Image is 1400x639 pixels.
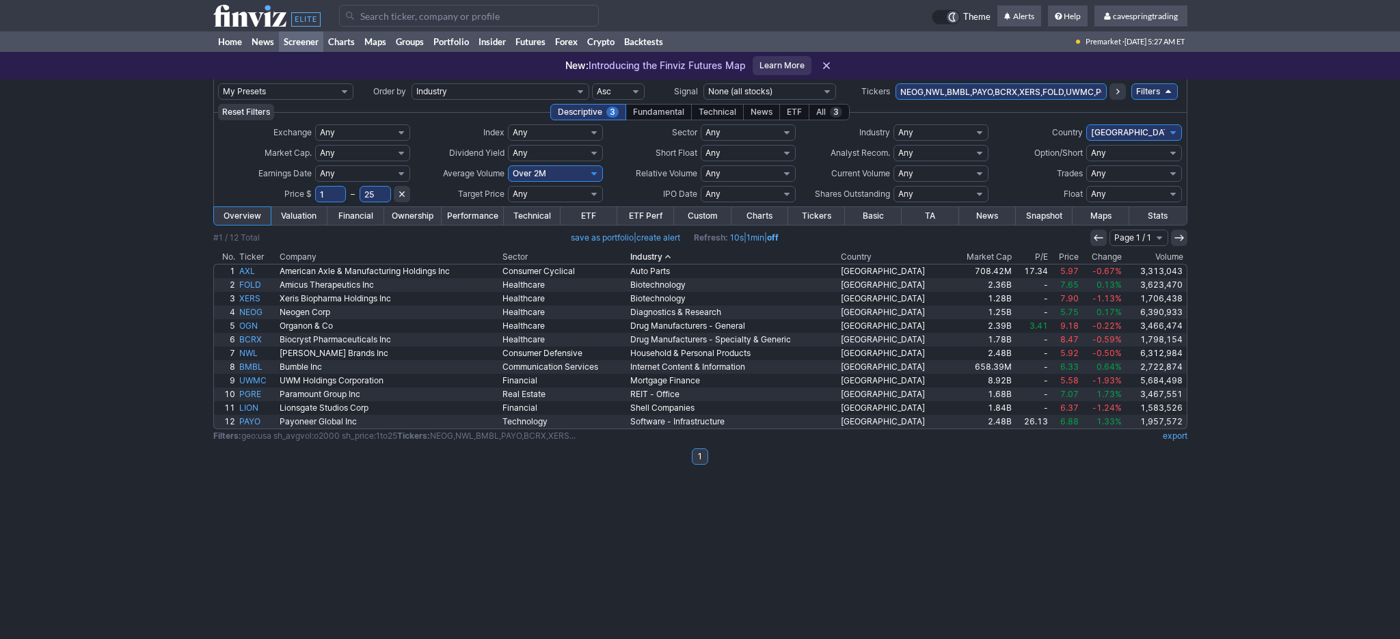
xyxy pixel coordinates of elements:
[1124,346,1186,360] a: 6,312,984
[483,127,504,137] span: Index
[550,104,626,120] div: Descriptive
[237,333,278,346] a: BCRX
[1081,388,1125,401] a: 1.73%
[1092,375,1122,385] span: -1.93%
[1125,31,1185,52] span: [DATE] 5:27 AM ET
[779,104,809,120] div: ETF
[1092,334,1122,344] span: -0.59%
[1092,321,1122,331] span: -0.22%
[1163,431,1187,441] a: export
[1081,264,1125,278] a: -0.67%
[571,231,680,245] span: |
[214,401,238,415] a: 11
[500,333,628,346] a: Healthcare
[214,264,238,278] a: 1
[278,360,500,374] a: Bumble Inc
[397,431,430,441] b: Tickers:
[339,5,599,27] input: Search
[1096,416,1122,426] span: 1.33%
[1060,348,1079,358] span: 5.92
[628,388,839,401] a: REIT - Office
[582,31,619,52] a: Crypto
[429,31,474,52] a: Portfolio
[1060,307,1079,317] span: 5.75
[839,264,952,278] a: [GEOGRAPHIC_DATA]
[839,319,952,333] a: [GEOGRAPHIC_DATA]
[214,207,271,225] a: Overview
[237,264,278,278] a: AXL
[500,360,628,374] a: Communication Services
[391,31,429,52] a: Groups
[1081,360,1125,374] a: 0.64%
[213,31,247,52] a: Home
[691,104,744,120] div: Technical
[839,374,952,388] a: [GEOGRAPHIC_DATA]
[839,415,952,429] a: [GEOGRAPHIC_DATA]
[1081,401,1125,415] a: -1.24%
[839,278,952,292] a: [GEOGRAPHIC_DATA]
[617,207,674,225] a: ETF Perf
[839,292,952,305] a: [GEOGRAPHIC_DATA]
[1081,415,1125,429] a: 1.33%
[1092,403,1122,413] span: -1.24%
[1092,293,1122,303] span: -1.13%
[1050,333,1081,346] a: 8.47
[1014,401,1049,415] a: -
[831,148,890,158] span: Analyst Recom.
[237,415,278,429] a: PAYO
[628,305,839,319] a: Diagnostics & Research
[1081,292,1125,305] a: -1.13%
[636,232,680,243] a: create alert
[214,374,238,388] a: 9
[839,346,952,360] a: [GEOGRAPHIC_DATA]
[237,346,278,360] a: NWL
[500,264,628,278] a: Consumer Cyclical
[1014,278,1049,292] a: -
[674,207,731,225] a: Custom
[1014,415,1049,429] a: 26.13
[1060,416,1079,426] span: 6.88
[214,305,238,319] a: 4
[278,305,500,319] a: Neogen Corp
[1124,388,1186,401] a: 3,467,551
[1124,292,1186,305] a: 1,706,438
[500,374,628,388] a: Financial
[1050,319,1081,333] a: 9.18
[237,250,278,264] th: Ticker
[500,319,628,333] a: Healthcare
[550,31,582,52] a: Forex
[1124,401,1186,415] a: 1,583,526
[1014,319,1049,333] a: 3.41
[1014,374,1049,388] a: -
[214,333,238,346] a: 6
[213,431,241,441] b: Filters:
[902,207,958,225] a: TA
[951,264,1014,278] a: 708.42M
[628,346,839,360] a: Household & Personal Products
[1113,11,1178,21] span: cavespringtrading
[278,333,500,346] a: Biocryst Pharmaceuticals Inc
[278,415,500,429] a: Payoneer Global Inc
[1124,278,1186,292] a: 3,623,470
[327,207,384,225] a: Financial
[767,232,779,243] a: off
[237,319,278,333] a: OGN
[265,148,312,158] span: Market Cap.
[951,374,1014,388] a: 8.92B
[951,388,1014,401] a: 1.68B
[951,305,1014,319] a: 1.25B
[500,250,628,264] th: Sector
[1096,389,1122,399] span: 1.73%
[625,104,692,120] div: Fundamental
[1124,360,1186,374] a: 2,722,874
[1050,346,1081,360] a: 5.92
[500,278,628,292] a: Healthcare
[213,231,260,245] div: #1 / 12 Total
[815,189,890,199] span: Shares Outstanding
[951,415,1014,429] a: 2.48B
[500,401,628,415] a: Financial
[214,292,238,305] a: 3
[1048,5,1088,27] a: Help
[214,388,238,401] a: 10
[213,250,238,264] th: No.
